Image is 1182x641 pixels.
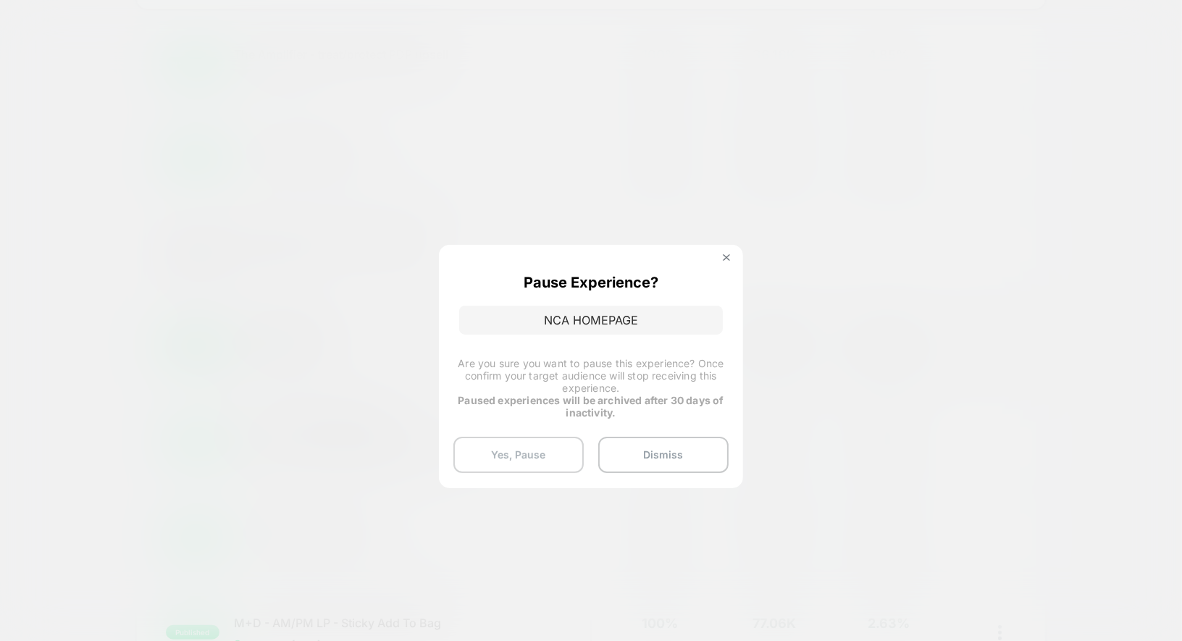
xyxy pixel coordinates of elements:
button: Dismiss [598,437,729,473]
strong: Paused experiences will be archived after 30 days of inactivity. [458,394,724,419]
button: Yes, Pause [453,437,584,473]
p: NCA HOMEPAGE [459,306,723,335]
img: close [723,254,730,261]
span: Are you sure you want to pause this experience? Once confirm your target audience will stop recei... [458,357,724,394]
p: Pause Experience? [524,274,658,291]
